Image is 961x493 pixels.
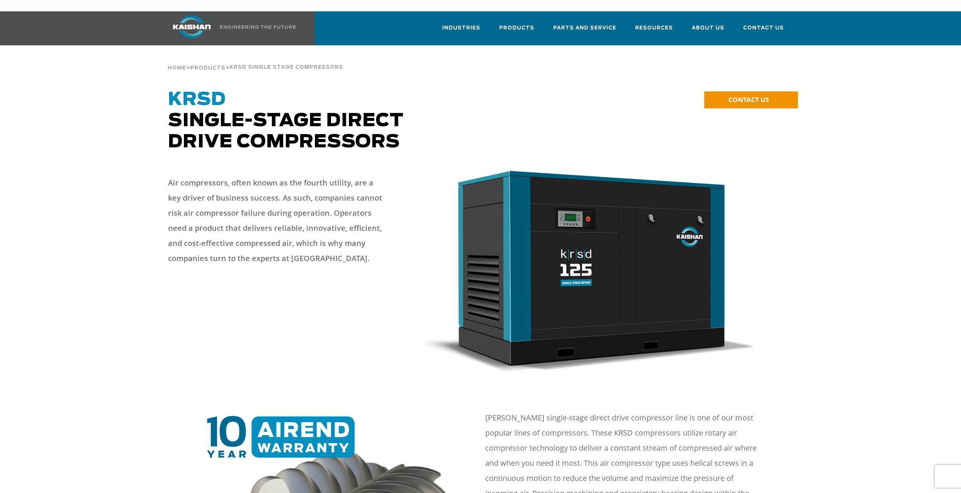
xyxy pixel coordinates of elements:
span: KRSD [168,91,226,109]
span: CONTACT US [728,95,769,104]
p: Air compressors, often known as the fourth utility, are a key driver of business success. As such... [168,175,387,266]
span: Contact Us [743,24,784,32]
span: Products [190,66,225,71]
a: Products [190,64,225,71]
a: Home [168,64,186,71]
a: Parts and Service [553,18,616,44]
a: About Us [692,18,724,44]
a: CONTACT US [704,91,798,108]
a: Contact Us [743,18,784,44]
a: Kaishan USA [164,11,297,45]
span: Single-Stage Direct Drive Compressors [168,91,404,151]
span: Home [168,66,186,71]
span: krsd single stage compressors [230,65,343,70]
span: Parts and Service [553,24,616,32]
img: kaishan logo [164,15,220,38]
a: Products [499,18,534,44]
a: Resources [635,18,673,44]
img: krsd125 [422,168,756,372]
span: About Us [692,24,724,32]
span: Products [499,24,534,32]
span: Resources [635,24,673,32]
img: Engineering the future [220,25,296,29]
div: > > [168,45,343,74]
a: Industries [442,18,480,44]
span: Industries [442,24,480,32]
